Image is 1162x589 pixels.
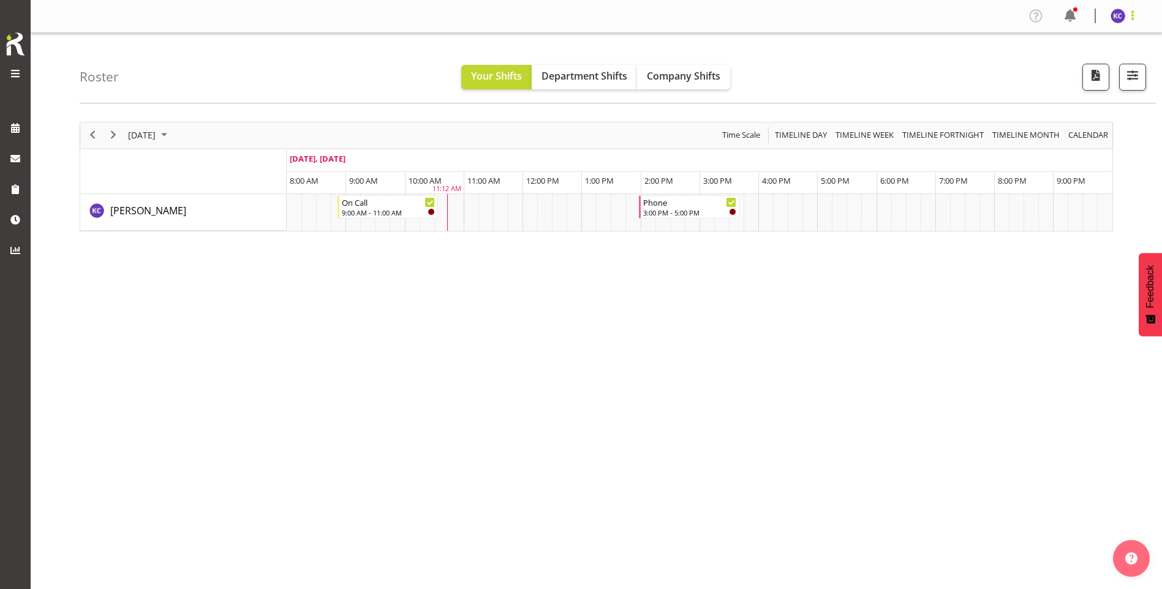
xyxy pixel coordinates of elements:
span: 7:00 PM [939,175,968,186]
button: Download a PDF of the roster for the current day [1082,64,1109,91]
div: previous period [82,122,103,148]
button: Company Shifts [637,65,730,89]
table: Timeline Day of September 18, 2025 [287,194,1112,231]
span: [DATE] [127,127,157,143]
span: 1:00 PM [585,175,614,186]
span: Timeline Day [774,127,828,143]
div: 3:00 PM - 5:00 PM [643,208,736,217]
span: 8:00 PM [998,175,1027,186]
span: 2:00 PM [644,175,673,186]
div: Timeline Day of September 18, 2025 [80,122,1113,231]
span: Feedback [1145,265,1156,308]
button: Filter Shifts [1119,64,1146,91]
span: Timeline Month [991,127,1061,143]
div: On Call [342,196,435,208]
div: Keyu Chen"s event - On Call Begin From Thursday, September 18, 2025 at 9:00:00 AM GMT+12:00 Ends ... [338,195,438,219]
span: 8:00 AM [290,175,319,186]
span: 9:00 AM [349,175,378,186]
div: Phone [643,196,736,208]
button: Feedback - Show survey [1139,253,1162,336]
td: Keyu Chen resource [80,194,287,231]
a: [PERSON_NAME] [110,203,186,218]
span: [PERSON_NAME] [110,204,186,217]
h4: Roster [80,70,119,84]
span: 10:00 AM [409,175,442,186]
button: Next [105,127,122,143]
div: 11:12 AM [432,184,461,194]
img: keyu-chen11672.jpg [1111,9,1125,23]
button: Timeline Month [990,127,1062,143]
button: Timeline Week [834,127,896,143]
button: Month [1066,127,1111,143]
span: 9:00 PM [1057,175,1085,186]
span: 5:00 PM [821,175,850,186]
span: calendar [1067,127,1109,143]
span: Department Shifts [541,69,627,83]
span: Timeline Week [834,127,895,143]
div: September 18, 2025 [124,122,175,148]
span: 4:00 PM [762,175,791,186]
button: September 2025 [126,127,173,143]
button: Time Scale [720,127,763,143]
span: Time Scale [721,127,761,143]
button: Previous [85,127,101,143]
span: Your Shifts [471,69,522,83]
img: Rosterit icon logo [3,31,28,58]
button: Department Shifts [532,65,637,89]
div: 9:00 AM - 11:00 AM [342,208,435,217]
span: 12:00 PM [526,175,559,186]
div: Keyu Chen"s event - Phone Begin From Thursday, September 18, 2025 at 3:00:00 PM GMT+12:00 Ends At... [639,195,739,219]
img: help-xxl-2.png [1125,552,1137,565]
button: Your Shifts [461,65,532,89]
div: next period [103,122,124,148]
span: 11:00 AM [467,175,500,186]
span: [DATE], [DATE] [290,153,345,164]
span: 6:00 PM [880,175,909,186]
span: Company Shifts [647,69,720,83]
span: Timeline Fortnight [901,127,985,143]
span: 3:00 PM [703,175,732,186]
button: Timeline Day [773,127,829,143]
button: Fortnight [900,127,986,143]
